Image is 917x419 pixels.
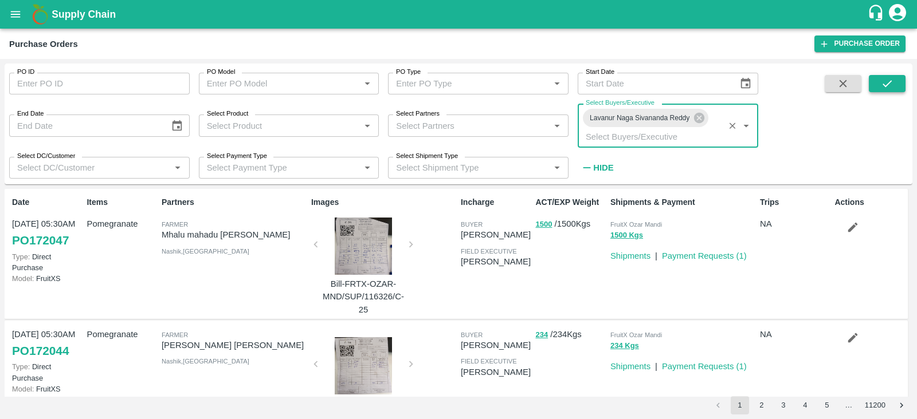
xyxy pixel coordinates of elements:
[360,118,375,133] button: Open
[535,196,605,208] p: ACT/EXP Weight
[162,248,249,255] span: Nashik , [GEOGRAPHIC_DATA]
[753,396,771,414] button: Go to page 2
[12,384,82,394] p: FruitXS
[610,362,650,371] a: Shipments
[610,251,650,260] a: Shipments
[461,255,531,268] p: [PERSON_NAME]
[162,331,188,338] span: Farmer
[887,2,908,26] div: account of current user
[662,362,747,371] a: Payment Requests (1)
[12,328,82,341] p: [DATE] 05:30AM
[162,196,307,208] p: Partners
[461,339,531,351] p: [PERSON_NAME]
[834,196,904,208] p: Actions
[207,68,236,77] label: PO Model
[162,358,249,365] span: Nashik , [GEOGRAPHIC_DATA]
[535,218,552,231] button: 1500
[207,109,248,118] label: Select Product
[461,221,483,228] span: buyer
[12,196,82,208] p: Date
[581,129,721,144] input: Select Buyers/Executive
[535,328,605,341] p: / 234 Kgs
[87,196,156,208] p: Items
[360,76,375,91] button: Open
[360,160,375,175] button: Open
[162,221,188,228] span: Farmer
[12,273,82,284] p: FruitXS
[578,73,730,94] input: Start Date
[535,329,548,342] button: 234
[760,218,830,230] p: NA
[170,160,185,175] button: Open
[760,196,830,208] p: Trips
[87,218,156,230] p: Pomegranate
[12,274,34,283] span: Model:
[202,76,357,91] input: Enter PO Model
[12,385,34,393] span: Model:
[9,114,162,136] input: End Date
[461,358,517,365] span: field executive
[461,331,483,338] span: buyer
[892,396,911,414] button: Go to next page
[12,341,69,361] a: PO172044
[760,328,830,341] p: NA
[202,118,357,133] input: Select Product
[818,396,836,414] button: Go to page 5
[535,218,605,231] p: / 1500 Kgs
[17,152,75,161] label: Select DC/Customer
[87,328,156,341] p: Pomegranate
[583,112,696,124] span: Lavanur Naga Sivananda Reddy
[162,339,307,351] p: [PERSON_NAME] [PERSON_NAME]
[725,118,740,133] button: Clear
[650,245,657,262] div: |
[9,37,78,52] div: Purchase Orders
[12,361,82,383] p: Direct Purchase
[610,196,755,208] p: Shipments & Payment
[461,366,531,378] p: [PERSON_NAME]
[17,109,44,118] label: End Date
[867,4,887,25] div: customer-support
[739,118,754,133] button: Open
[610,221,662,228] span: FruitX Ozar Mandi
[17,68,34,77] label: PO ID
[396,109,440,118] label: Select Partners
[391,160,531,175] input: Select Shipment Type
[162,228,307,241] p: Mhalu mahadu [PERSON_NAME]
[9,73,190,94] input: Enter PO ID
[861,396,889,414] button: Go to page 11200
[731,396,749,414] button: page 1
[461,228,531,241] p: [PERSON_NAME]
[396,152,458,161] label: Select Shipment Type
[29,3,52,26] img: logo
[650,355,657,373] div: |
[311,196,456,208] p: Images
[12,252,30,261] span: Type:
[391,76,546,91] input: Enter PO Type
[2,1,29,27] button: open drawer
[461,248,517,255] span: field executive
[796,396,814,414] button: Go to page 4
[583,109,708,127] div: Lavanur Naga Sivananda Reddy
[586,98,655,108] label: Select Buyers/Executive
[550,160,565,175] button: Open
[166,115,188,137] button: Choose date
[12,251,82,273] p: Direct Purchase
[840,400,858,411] div: …
[550,76,565,91] button: Open
[12,362,30,371] span: Type:
[396,68,421,77] label: PO Type
[550,118,565,133] button: Open
[735,73,757,94] button: Choose date
[320,278,406,316] p: Bill-FRTX-OZAR-MND/SUP/116326/C-25
[461,196,531,208] p: Incharge
[52,9,116,20] b: Supply Chain
[207,152,267,161] label: Select Payment Type
[610,331,662,338] span: FruitX Ozar Mandi
[13,160,167,175] input: Select DC/Customer
[52,6,867,22] a: Supply Chain
[586,68,614,77] label: Start Date
[12,218,82,230] p: [DATE] 05:30AM
[12,230,69,251] a: PO172047
[593,163,613,172] strong: Hide
[610,339,639,353] button: 234 Kgs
